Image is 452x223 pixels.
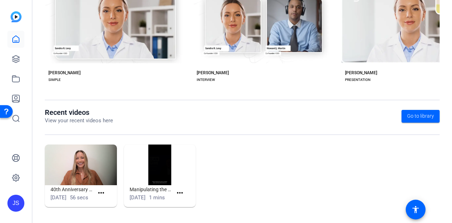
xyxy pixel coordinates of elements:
div: SIMPLE [48,77,61,83]
span: Go to library [407,112,434,120]
mat-icon: accessibility [411,205,420,214]
span: 1 mins [149,194,165,201]
div: JS [7,195,24,212]
div: [PERSON_NAME] [345,70,377,76]
img: blue-gradient.svg [11,11,22,22]
h1: Manipulating the Process - [PERSON_NAME] Claim Game [130,185,173,194]
h1: Recent videos [45,108,113,117]
div: PRESENTATION [345,77,370,83]
h1: 40th Anniversary Self-Recording Instructions [50,185,94,194]
div: INTERVIEW [197,77,215,83]
span: [DATE] [50,194,66,201]
span: 56 secs [70,194,88,201]
img: Manipulating the Process - Steven Bush Claim Game [124,145,196,185]
a: Go to library [402,110,440,123]
mat-icon: more_horiz [176,189,184,198]
mat-icon: more_horiz [97,189,106,198]
span: [DATE] [130,194,145,201]
div: [PERSON_NAME] [197,70,229,76]
img: 40th Anniversary Self-Recording Instructions [45,145,117,185]
div: [PERSON_NAME] [48,70,81,76]
p: View your recent videos here [45,117,113,125]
